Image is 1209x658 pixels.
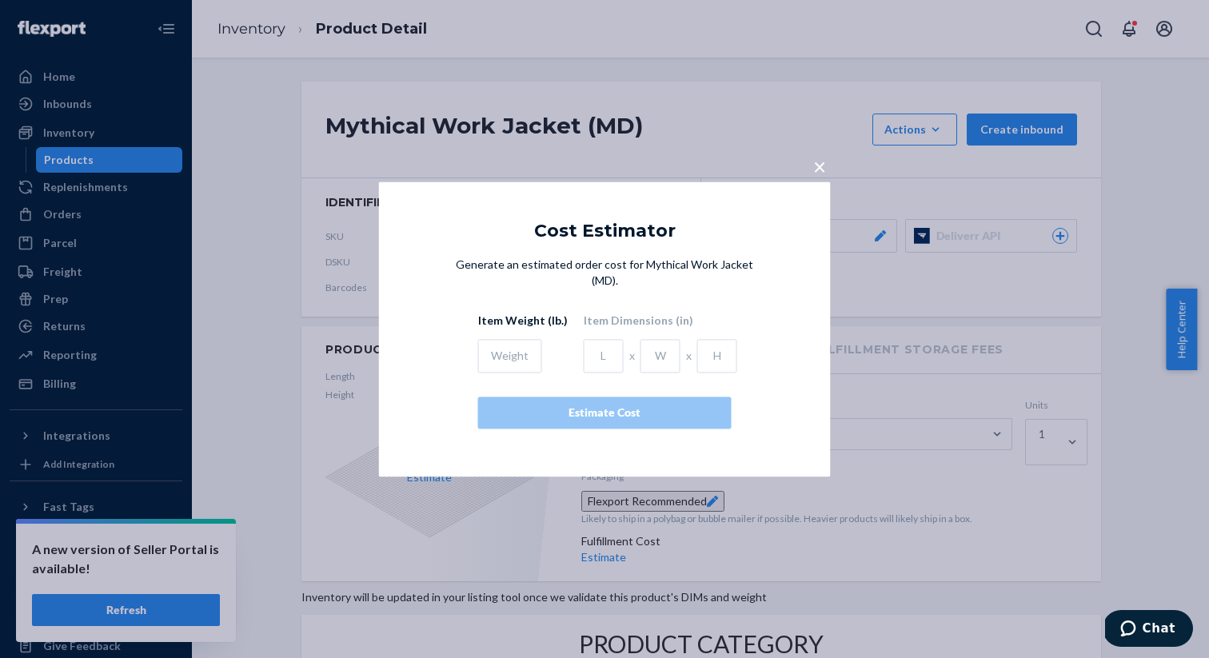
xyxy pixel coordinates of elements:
[813,153,826,180] span: ×
[1105,610,1193,650] iframe: Opens a widget where you can chat to one of our agents
[478,397,732,429] button: Estimate Cost
[584,333,737,373] div: x x
[534,221,676,241] h5: Cost Estimator
[478,313,568,329] label: Item Weight (lb.)
[443,257,767,429] div: Generate an estimated order cost for Mythical Work Jacket (MD).
[697,339,737,373] input: H
[584,339,624,373] input: L
[640,339,680,373] input: W
[584,313,693,329] label: Item Dimensions (in)
[478,339,542,373] input: Weight
[492,405,718,421] div: Estimate Cost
